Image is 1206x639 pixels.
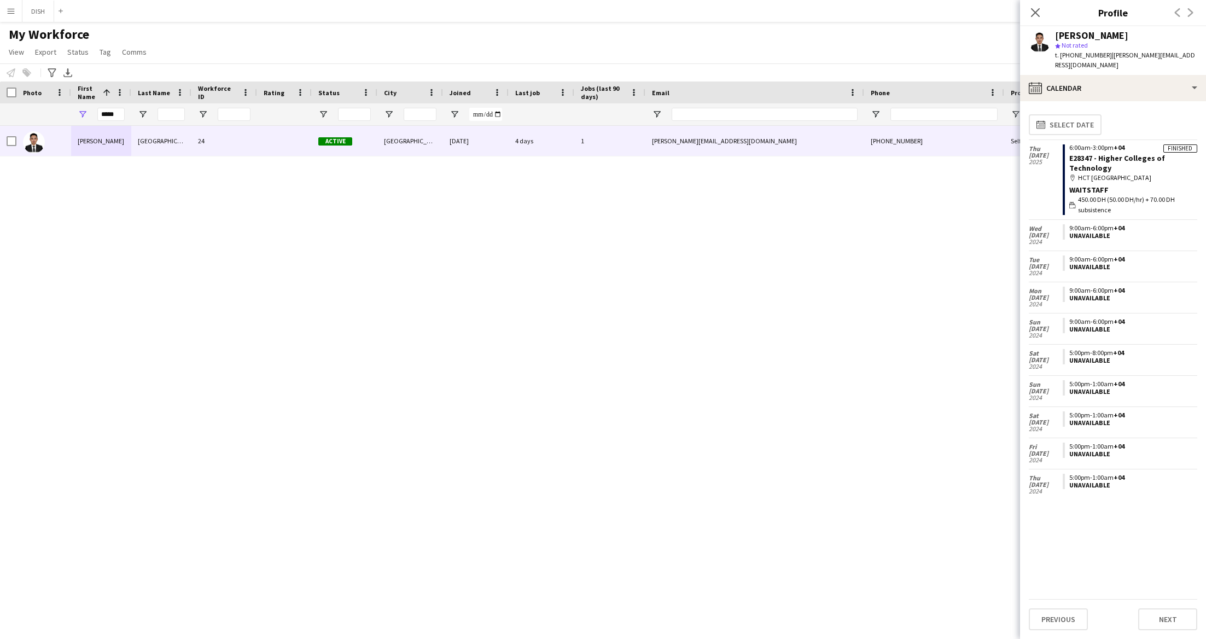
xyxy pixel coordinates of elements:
[198,109,208,119] button: Open Filter Menu
[1011,89,1033,97] span: Profile
[1029,388,1063,394] span: [DATE]
[1063,349,1197,364] app-crew-unavailable-period: 5:00pm-8:00pm
[443,126,509,156] div: [DATE]
[1078,195,1197,214] span: 450.00 DH (50.00 DH/hr) + 70.00 DH subsistence
[645,126,864,156] div: [PERSON_NAME][EMAIL_ADDRESS][DOMAIN_NAME]
[1004,126,1074,156] div: Self-employed Crew
[63,45,93,59] a: Status
[1114,255,1125,263] span: +04
[450,89,471,97] span: Joined
[1114,442,1125,450] span: +04
[31,45,61,59] a: Export
[1069,481,1193,489] div: Unavailable
[78,109,88,119] button: Open Filter Menu
[35,47,56,57] span: Export
[1069,173,1197,183] div: HCT [GEOGRAPHIC_DATA]
[384,109,394,119] button: Open Filter Menu
[95,45,115,59] a: Tag
[1055,31,1128,40] div: [PERSON_NAME]
[1029,326,1063,332] span: [DATE]
[138,89,170,97] span: Last Name
[97,108,125,121] input: First Name Filter Input
[1029,263,1063,270] span: [DATE]
[1114,380,1125,388] span: +04
[1029,239,1063,245] span: 2024
[1138,608,1197,630] button: Next
[61,66,74,79] app-action-btn: Export XLSX
[71,126,131,156] div: [PERSON_NAME]
[264,89,284,97] span: Rating
[672,108,858,121] input: Email Filter Input
[1069,153,1165,173] a: E28347 - Higher Colleges of Technology
[1063,255,1197,271] app-crew-unavailable-period: 9:00am-6:00pm
[122,47,147,57] span: Comms
[1029,357,1063,363] span: [DATE]
[1163,144,1197,153] div: Finished
[1055,51,1112,59] span: t. [PHONE_NUMBER]
[384,89,397,97] span: City
[23,89,42,97] span: Photo
[118,45,151,59] a: Comms
[1029,426,1063,432] span: 2024
[9,26,89,43] span: My Workforce
[1029,319,1063,326] span: Sun
[1063,411,1197,427] app-crew-unavailable-period: 5:00pm-1:00am
[1069,232,1193,240] div: Unavailable
[515,89,540,97] span: Last job
[652,109,662,119] button: Open Filter Menu
[890,108,998,121] input: Phone Filter Input
[469,108,502,121] input: Joined Filter Input
[23,131,45,153] img: John Ahmer Toledo
[1029,114,1102,135] button: Select date
[1029,288,1063,294] span: Mon
[318,137,352,146] span: Active
[318,89,340,97] span: Status
[9,47,24,57] span: View
[67,47,89,57] span: Status
[1029,413,1063,419] span: Sat
[1113,348,1124,357] span: +04
[871,89,890,97] span: Phone
[1029,450,1063,457] span: [DATE]
[1029,146,1063,152] span: Thu
[1020,5,1206,20] h3: Profile
[450,109,459,119] button: Open Filter Menu
[1029,232,1063,239] span: [DATE]
[1029,270,1063,276] span: 2024
[1029,152,1063,159] span: [DATE]
[1114,473,1125,481] span: +04
[1029,444,1063,450] span: Fri
[1029,419,1063,426] span: [DATE]
[1029,608,1088,630] button: Previous
[1069,388,1193,396] div: Unavailable
[652,89,669,97] span: Email
[45,66,59,79] app-action-btn: Advanced filters
[338,108,371,121] input: Status Filter Input
[1029,257,1063,263] span: Tue
[1029,481,1063,488] span: [DATE]
[138,109,148,119] button: Open Filter Menu
[218,108,250,121] input: Workforce ID Filter Input
[1055,51,1195,69] span: | [PERSON_NAME][EMAIL_ADDRESS][DOMAIN_NAME]
[1069,185,1197,195] div: Waitstaff
[1029,159,1063,165] span: 2025
[1029,394,1063,401] span: 2024
[1020,75,1206,101] div: Calendar
[1029,488,1063,495] span: 2024
[318,109,328,119] button: Open Filter Menu
[22,1,54,22] button: DISH
[100,47,111,57] span: Tag
[864,126,1004,156] div: [PHONE_NUMBER]
[1063,443,1197,458] app-crew-unavailable-period: 5:00pm-1:00am
[1063,380,1197,396] app-crew-unavailable-period: 5:00pm-1:00am
[4,45,28,59] a: View
[1069,294,1193,302] div: Unavailable
[1029,301,1063,307] span: 2024
[78,84,98,101] span: First Name
[1114,411,1125,419] span: +04
[1011,109,1021,119] button: Open Filter Menu
[1029,332,1063,339] span: 2024
[198,84,237,101] span: Workforce ID
[1069,263,1193,271] div: Unavailable
[404,108,436,121] input: City Filter Input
